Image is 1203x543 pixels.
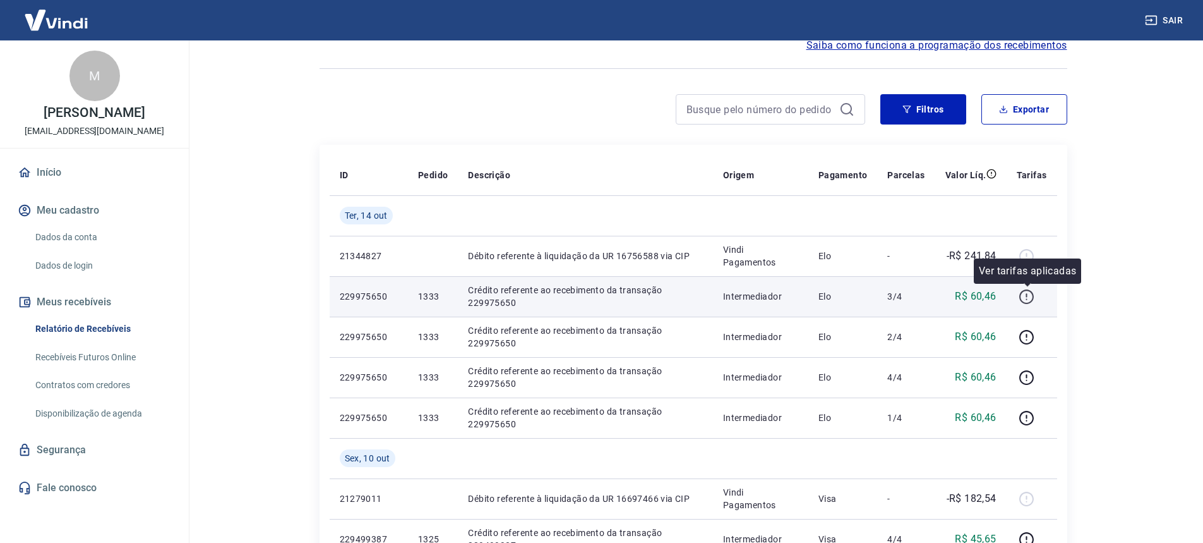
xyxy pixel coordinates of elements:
[887,371,925,384] p: 4/4
[955,329,996,345] p: R$ 60,46
[418,371,448,384] p: 1333
[723,290,798,303] p: Intermediador
[30,253,174,279] a: Dados de login
[340,290,398,303] p: 229975650
[887,290,925,303] p: 3/4
[30,316,174,342] a: Relatório de Recebíveis
[15,1,97,39] img: Vindi
[818,412,868,424] p: Elo
[955,370,996,385] p: R$ 60,46
[345,452,390,465] span: Sex, 10 out
[955,289,996,304] p: R$ 60,46
[723,486,798,511] p: Vindi Pagamentos
[340,250,398,262] p: 21344827
[30,224,174,250] a: Dados da conta
[15,159,174,186] a: Início
[818,290,868,303] p: Elo
[25,125,164,138] p: [EMAIL_ADDRESS][DOMAIN_NAME]
[955,410,996,425] p: R$ 60,46
[418,412,448,424] p: 1333
[468,169,510,181] p: Descrição
[981,94,1067,125] button: Exportar
[340,331,398,343] p: 229975650
[468,365,702,390] p: Crédito referente ao recebimento da transação 229975650
[468,405,702,430] p: Crédito referente ao recebimento da transação 229975650
[818,250,868,262] p: Elo
[468,492,702,505] p: Débito referente à liquidação da UR 16697466 via CIP
[418,290,448,303] p: 1333
[340,371,398,384] p: 229975650
[806,38,1067,53] a: Saiba como funciona a programação dos recebimentos
[69,51,120,101] div: M
[818,331,868,343] p: Elo
[418,169,448,181] p: Pedido
[723,412,798,424] p: Intermediador
[887,492,925,505] p: -
[340,412,398,424] p: 229975650
[15,436,174,464] a: Segurança
[818,492,868,505] p: Visa
[887,250,925,262] p: -
[880,94,966,125] button: Filtros
[979,264,1076,279] p: Ver tarifas aplicadas
[723,331,798,343] p: Intermediador
[15,474,174,502] a: Fale conosco
[723,243,798,269] p: Vindi Pagamentos
[468,324,702,350] p: Crédito referente ao recebimento da transação 229975650
[30,372,174,398] a: Contratos com credores
[468,284,702,309] p: Crédito referente ao recebimento da transação 229975650
[30,401,174,427] a: Disponibilização de agenda
[418,331,448,343] p: 1333
[468,250,702,262] p: Débito referente à liquidação da UR 16756588 via CIP
[947,491,997,506] p: -R$ 182,54
[947,248,997,264] p: -R$ 241,84
[1142,9,1188,32] button: Sair
[887,169,925,181] p: Parcelas
[887,331,925,343] p: 2/4
[723,169,754,181] p: Origem
[723,371,798,384] p: Intermediador
[945,169,986,181] p: Valor Líq.
[340,169,349,181] p: ID
[686,100,834,119] input: Busque pelo número do pedido
[818,169,868,181] p: Pagamento
[30,345,174,370] a: Recebíveis Futuros Online
[44,106,145,119] p: [PERSON_NAME]
[887,412,925,424] p: 1/4
[345,209,388,222] span: Ter, 14 out
[1017,169,1047,181] p: Tarifas
[15,288,174,316] button: Meus recebíveis
[818,371,868,384] p: Elo
[340,492,398,505] p: 21279011
[15,197,174,224] button: Meu cadastro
